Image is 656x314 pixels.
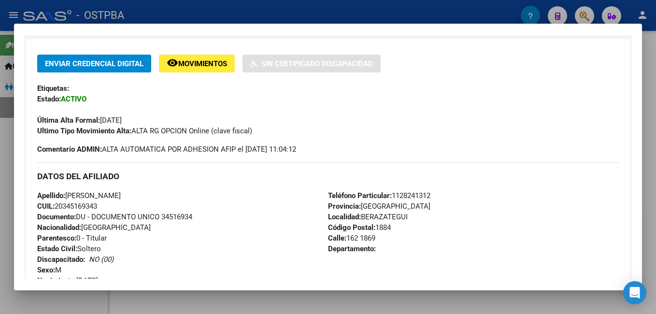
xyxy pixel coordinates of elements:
[37,116,100,125] strong: Última Alta Formal:
[328,244,376,253] strong: Departamento:
[261,59,373,68] span: Sin Certificado Discapacidad
[37,202,97,211] span: 20345169343
[328,191,430,200] span: 1128241312
[328,234,375,243] span: 162 1869
[37,213,76,221] strong: Documento:
[37,266,55,274] strong: Sexo:
[37,191,121,200] span: [PERSON_NAME]
[328,213,361,221] strong: Localidad:
[37,234,76,243] strong: Parentesco:
[37,255,85,264] strong: Discapacitado:
[328,191,392,200] strong: Teléfono Particular:
[37,276,98,285] span: [DATE]
[37,244,101,253] span: Soltero
[37,276,76,285] strong: Nacimiento:
[37,145,102,154] strong: Comentario ADMIN:
[37,171,619,182] h3: DATOS DEL AFILIADO
[37,55,151,72] button: Enviar Credencial Digital
[37,84,69,93] strong: Etiquetas:
[61,95,86,103] strong: ACTIVO
[45,59,143,68] span: Enviar Credencial Digital
[37,213,192,221] span: DU - DOCUMENTO UNICO 34516934
[242,55,381,72] button: Sin Certificado Discapacidad
[37,95,61,103] strong: Estado:
[37,144,296,155] span: ALTA AUTOMATICA POR ADHESION AFIP el [DATE] 11:04:12
[37,116,122,125] span: [DATE]
[328,213,408,221] span: BERAZATEGUI
[328,223,391,232] span: 1884
[328,234,346,243] strong: Calle:
[37,202,55,211] strong: CUIL:
[37,127,131,135] strong: Ultimo Tipo Movimiento Alta:
[37,223,151,232] span: [GEOGRAPHIC_DATA]
[328,202,430,211] span: [GEOGRAPHIC_DATA]
[37,234,107,243] span: 0 - Titular
[623,281,646,304] div: Open Intercom Messenger
[159,55,235,72] button: Movimientos
[37,223,81,232] strong: Nacionalidad:
[328,202,361,211] strong: Provincia:
[178,59,227,68] span: Movimientos
[37,266,61,274] span: M
[89,255,114,264] i: NO (00)
[37,191,65,200] strong: Apellido:
[37,127,252,135] span: ALTA RG OPCION Online (clave fiscal)
[167,57,178,69] mat-icon: remove_red_eye
[328,223,375,232] strong: Código Postal:
[37,244,77,253] strong: Estado Civil:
